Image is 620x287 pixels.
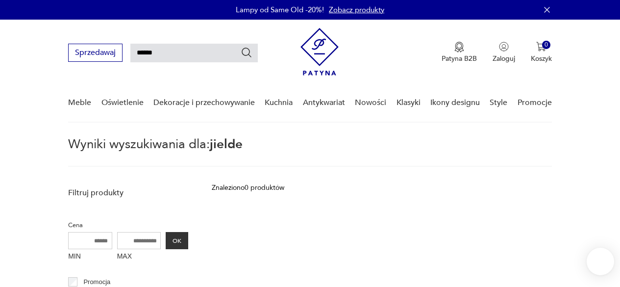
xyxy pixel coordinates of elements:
[536,42,546,52] img: Ikona koszyka
[68,138,552,167] p: Wyniki wyszukiwania dla:
[442,42,477,63] a: Ikona medaluPatyna B2B
[329,5,384,15] a: Zobacz produkty
[493,42,515,63] button: Zaloguj
[241,47,252,58] button: Szukaj
[236,5,324,15] p: Lampy od Same Old -20%!
[454,42,464,52] img: Ikona medalu
[442,42,477,63] button: Patyna B2B
[68,50,123,57] a: Sprzedawaj
[153,84,255,122] a: Dekoracje i przechowywanie
[212,183,284,193] div: Znaleziono 0 produktów
[68,84,91,122] a: Meble
[499,42,509,52] img: Ikonka użytkownika
[397,84,421,122] a: Klasyki
[531,54,552,63] p: Koszyk
[166,232,188,249] button: OK
[117,249,161,265] label: MAX
[300,28,339,76] img: Patyna - sklep z meblami i dekoracjami vintage
[68,249,112,265] label: MIN
[518,84,552,122] a: Promocje
[430,84,480,122] a: Ikony designu
[531,42,552,63] button: 0Koszyk
[68,44,123,62] button: Sprzedawaj
[101,84,144,122] a: Oświetlenie
[303,84,345,122] a: Antykwariat
[442,54,477,63] p: Patyna B2B
[355,84,386,122] a: Nowości
[490,84,507,122] a: Style
[542,41,550,49] div: 0
[68,220,188,231] p: Cena
[587,248,614,275] iframe: Smartsupp widget button
[210,135,243,153] span: jielde
[493,54,515,63] p: Zaloguj
[265,84,293,122] a: Kuchnia
[68,187,188,198] p: Filtruj produkty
